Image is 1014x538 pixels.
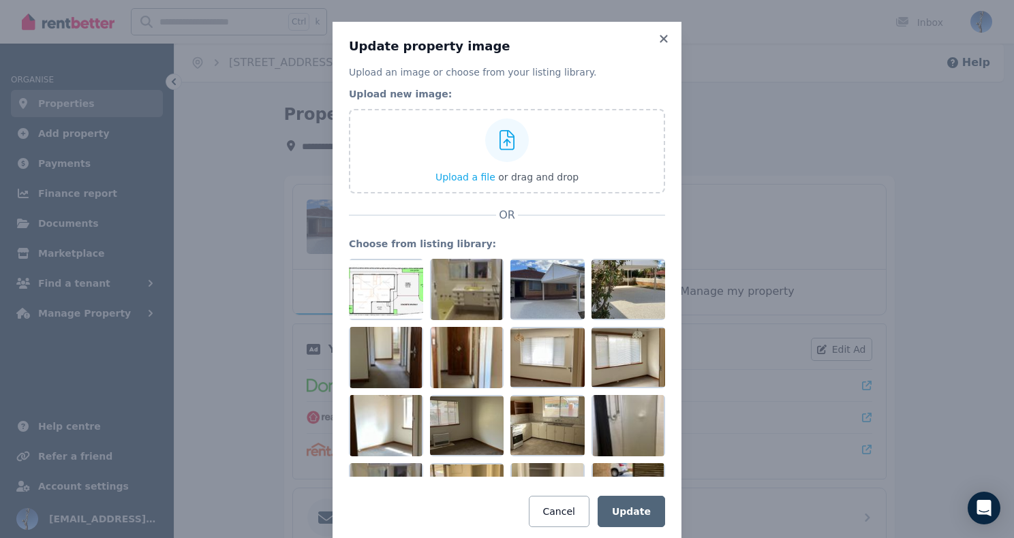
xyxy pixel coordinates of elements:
[529,496,589,527] button: Cancel
[349,87,665,101] legend: Upload new image:
[435,170,579,184] button: Upload a file or drag and drop
[598,496,665,527] button: Update
[349,38,665,54] h3: Update property image
[349,237,665,251] legend: Choose from listing library:
[498,172,579,183] span: or drag and drop
[349,65,665,79] p: Upload an image or choose from your listing library.
[968,492,1000,524] div: Open Intercom Messenger
[435,172,495,183] span: Upload a file
[496,207,518,223] span: OR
